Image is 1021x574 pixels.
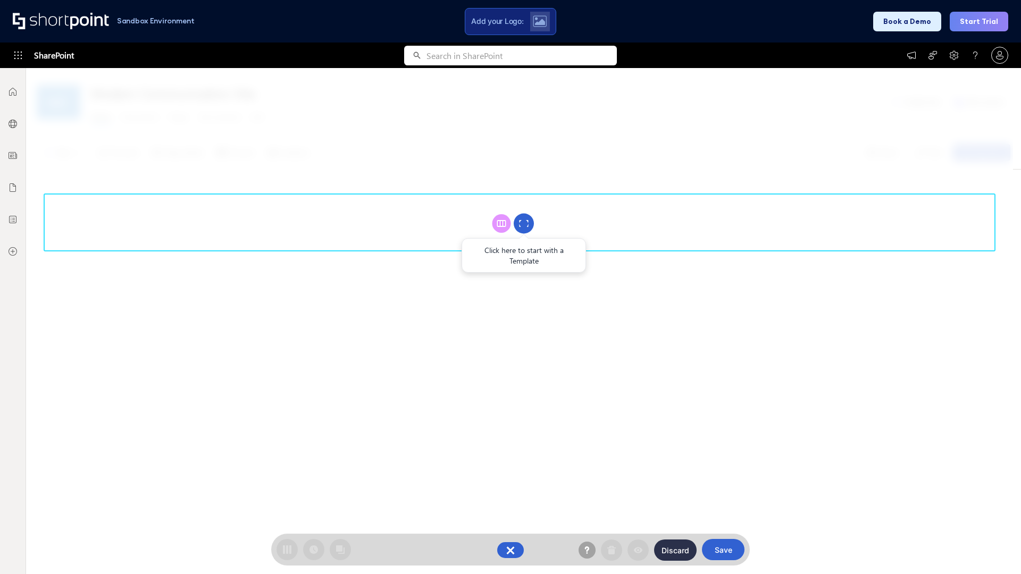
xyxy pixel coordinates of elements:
[830,451,1021,574] iframe: Chat Widget
[533,15,547,27] img: Upload logo
[702,539,744,560] button: Save
[426,46,617,65] input: Search in SharePoint
[654,539,697,561] button: Discard
[950,12,1008,31] button: Start Trial
[117,18,195,24] h1: Sandbox Environment
[34,43,74,68] span: SharePoint
[873,12,941,31] button: Book a Demo
[471,16,523,26] span: Add your Logo:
